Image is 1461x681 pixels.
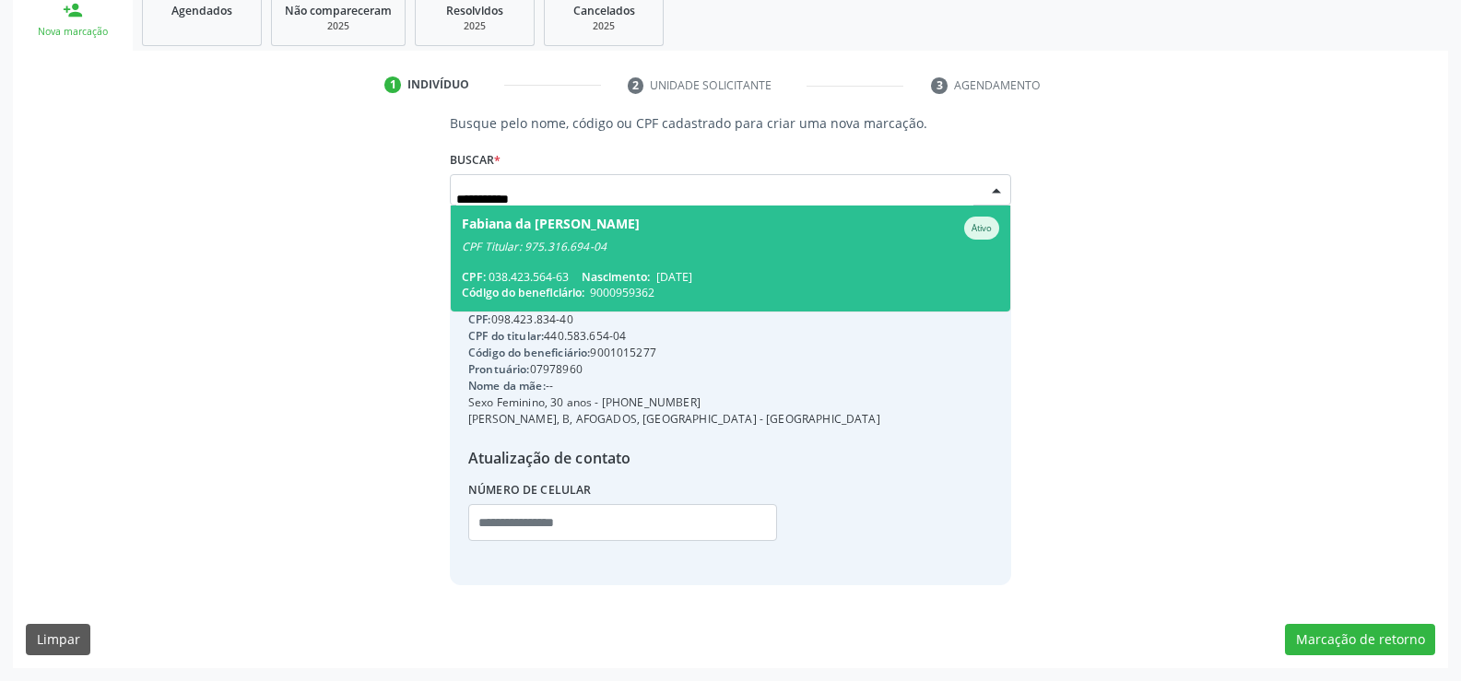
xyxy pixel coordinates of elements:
span: CPF: [462,269,486,285]
span: [DATE] [656,269,692,285]
span: Resolvidos [446,3,503,18]
span: Nome da mãe: [468,378,546,393]
div: 07978960 [468,361,880,378]
div: 2025 [285,19,392,33]
div: 2025 [429,19,521,33]
span: Nascimento: [582,269,650,285]
button: Marcação de retorno [1285,624,1435,655]
span: Prontuário: [468,361,530,377]
div: 038.423.564-63 [462,269,999,285]
label: Buscar [450,146,501,174]
div: 098.423.834-40 [468,311,880,328]
div: CPF Titular: 975.316.694-04 [462,240,999,254]
div: 9001015277 [468,345,880,361]
div: 1 [384,76,401,93]
span: Código do beneficiário: [468,345,590,360]
div: Atualização de contato [468,447,880,469]
span: Agendados [171,3,232,18]
div: Nova marcação [26,25,120,39]
span: CPF: [468,311,491,327]
span: Código do beneficiário: [462,285,584,300]
div: -- [468,378,880,394]
div: [PERSON_NAME], B, AFOGADOS, [GEOGRAPHIC_DATA] - [GEOGRAPHIC_DATA] [468,411,880,428]
div: Fabiana da [PERSON_NAME] [462,217,640,240]
span: Não compareceram [285,3,392,18]
span: CPF do titular: [468,328,544,344]
p: Busque pelo nome, código ou CPF cadastrado para criar uma nova marcação. [450,113,1011,133]
div: Sexo Feminino, 30 anos - [PHONE_NUMBER] [468,394,880,411]
small: Ativo [972,222,992,234]
span: Cancelados [573,3,635,18]
div: 440.583.654-04 [468,328,880,345]
div: Indivíduo [407,76,469,93]
button: Limpar [26,624,90,655]
label: Número de celular [468,476,592,504]
div: 2025 [558,19,650,33]
span: 9000959362 [590,285,654,300]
